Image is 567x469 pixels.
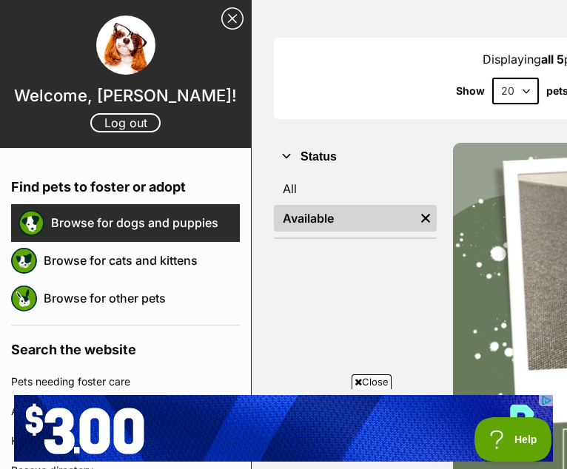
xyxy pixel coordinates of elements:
a: All pets [11,397,240,426]
iframe: Help Scout Beacon - Open [474,417,552,462]
span: Close [352,374,392,389]
a: Remove filter [415,205,437,232]
span: Show [456,85,485,97]
a: Pets needing foster care [11,367,240,397]
img: profile image [96,16,155,75]
a: Browse for other pets [44,283,240,314]
img: petrescue logo [19,210,44,236]
a: All [274,175,437,202]
a: Keyword search [11,426,240,456]
h4: Find pets to foster or adopt [11,163,240,204]
div: Status [274,172,437,237]
img: petrescue logo [11,248,37,274]
button: Status [274,147,437,166]
a: Browse for cats and kittens [44,245,240,276]
iframe: Advertisement [14,395,553,462]
a: Available [274,205,415,232]
strong: all 5 [541,52,564,67]
a: Browse for dogs and puppies [51,207,240,238]
a: Close Sidebar [221,7,244,30]
a: Log out [90,113,161,132]
img: petrescue logo [11,286,37,311]
h4: Search the website [11,325,240,367]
